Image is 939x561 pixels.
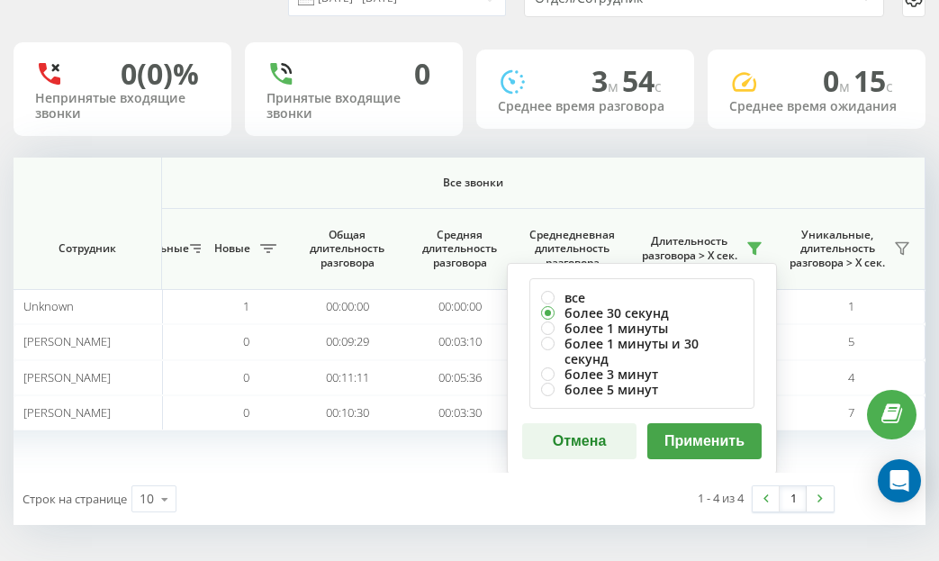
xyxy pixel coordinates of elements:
[140,490,154,508] div: 10
[541,321,743,336] label: более 1 минуты
[541,290,743,305] label: все
[403,360,516,395] td: 00:05:36
[23,369,111,385] span: [PERSON_NAME]
[541,382,743,397] label: более 5 минут
[698,489,744,507] div: 1 - 4 из 4
[541,366,743,382] label: более 3 минут
[120,241,185,256] span: Уникальные
[291,360,403,395] td: 00:11:11
[414,57,430,91] div: 0
[541,305,743,321] label: более 30 секунд
[35,91,210,122] div: Непринятые входящие звонки
[291,395,403,430] td: 00:10:30
[210,241,255,256] span: Новые
[23,491,127,507] span: Строк на странице
[243,333,249,349] span: 0
[529,228,615,270] span: Среднедневная длительность разговора
[853,61,893,100] span: 15
[403,289,516,324] td: 00:00:00
[266,91,441,122] div: Принятые входящие звонки
[243,298,249,314] span: 1
[647,423,762,459] button: Применить
[591,61,622,100] span: 3
[823,61,853,100] span: 0
[839,77,853,96] span: м
[608,77,622,96] span: м
[291,289,403,324] td: 00:00:00
[655,77,662,96] span: c
[243,369,249,385] span: 0
[848,298,854,314] span: 1
[786,228,889,270] span: Уникальные, длительность разговора > Х сек.
[304,228,390,270] span: Общая длительность разговора
[780,486,807,511] a: 1
[498,99,673,114] div: Среднее время разговора
[74,176,871,190] span: Все звонки
[522,423,637,459] button: Отмена
[23,333,111,349] span: [PERSON_NAME]
[29,241,146,256] span: Сотрудник
[403,395,516,430] td: 00:03:30
[403,324,516,359] td: 00:03:10
[23,298,74,314] span: Unknown
[291,324,403,359] td: 00:09:29
[243,404,249,421] span: 0
[622,61,662,100] span: 54
[848,404,854,421] span: 7
[637,234,741,262] span: Длительность разговора > Х сек.
[886,77,893,96] span: c
[121,57,199,91] div: 0 (0)%
[878,459,921,502] div: Open Intercom Messenger
[729,99,904,114] div: Среднее время ожидания
[541,336,743,366] label: более 1 минуты и 30 секунд
[848,369,854,385] span: 4
[23,404,111,421] span: [PERSON_NAME]
[848,333,854,349] span: 5
[417,228,502,270] span: Средняя длительность разговора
